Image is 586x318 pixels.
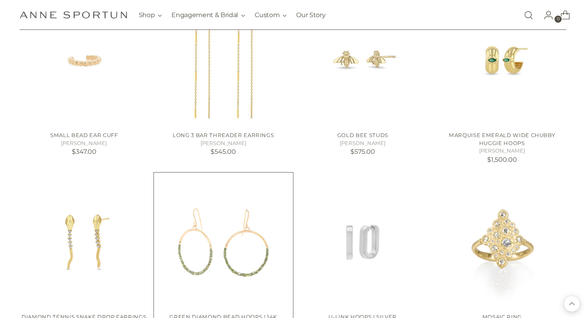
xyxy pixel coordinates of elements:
[171,6,245,24] button: Engagement & Bridal
[554,7,570,23] a: Open cart modal
[50,132,118,138] a: Small Bead Ear Cuff
[537,7,553,23] a: Go to the account page
[564,296,580,312] button: Back to top
[255,6,287,24] button: Custom
[350,148,375,155] span: $575.00
[210,148,236,155] span: $545.00
[20,139,149,147] h5: [PERSON_NAME]
[437,147,567,155] h5: [PERSON_NAME]
[296,6,325,24] a: Our Story
[20,177,149,307] a: Diamond Tennis Snake Drop Earrings
[449,132,555,146] a: Marquise Emerald Wide Chubby Huggie Hoops
[487,156,517,163] span: $1,500.00
[159,177,288,307] a: Green Diamond Bead Hoops | 14k
[173,132,274,138] a: Long 3 Bar Threader Earrings
[298,177,428,307] a: U-Link Hoops | Silver
[337,132,388,138] a: Gold Bee Studs
[555,16,562,23] span: 0
[521,7,537,23] a: Open search modal
[20,11,127,19] a: Anne Sportun Fine Jewellery
[437,177,567,307] a: Mosaic Ring
[298,139,428,147] h5: [PERSON_NAME]
[72,148,96,155] span: $347.00
[139,6,162,24] button: Shop
[159,139,288,147] h5: [PERSON_NAME]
